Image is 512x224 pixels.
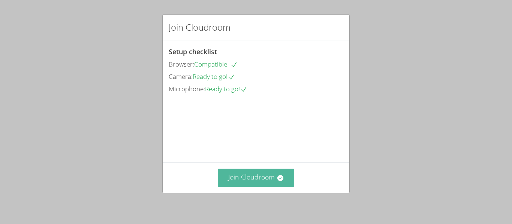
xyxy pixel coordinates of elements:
span: Camera: [169,72,193,81]
span: Compatible [194,60,238,68]
span: Microphone: [169,85,205,93]
span: Browser: [169,60,194,68]
button: Join Cloudroom [218,169,295,187]
h2: Join Cloudroom [169,21,231,34]
span: Setup checklist [169,47,217,56]
span: Ready to go! [205,85,247,93]
span: Ready to go! [193,72,235,81]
